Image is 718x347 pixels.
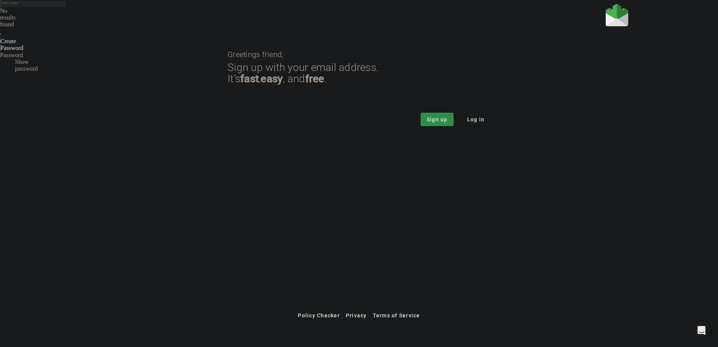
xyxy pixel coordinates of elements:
div: Open Intercom Messenger [692,321,710,339]
strong: fast [240,72,259,85]
span: Log in [467,116,485,123]
div: Sign up with your email address. It’s , , and . [228,62,490,84]
span: Privacy [346,312,367,318]
span: Policy Checker [298,312,340,318]
span: Terms of Service [373,312,420,318]
button: Terms of Service [370,309,423,322]
strong: easy [261,72,283,85]
button: Privacy [343,309,370,322]
button: Log in [461,113,491,126]
button: Sign up [421,113,454,126]
button: Policy Checker [295,309,343,322]
div: Greetings friend, [228,51,490,58]
img: Fraudmarc Logo [606,4,628,26]
span: Sign up [427,116,448,123]
strong: free [305,72,324,85]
